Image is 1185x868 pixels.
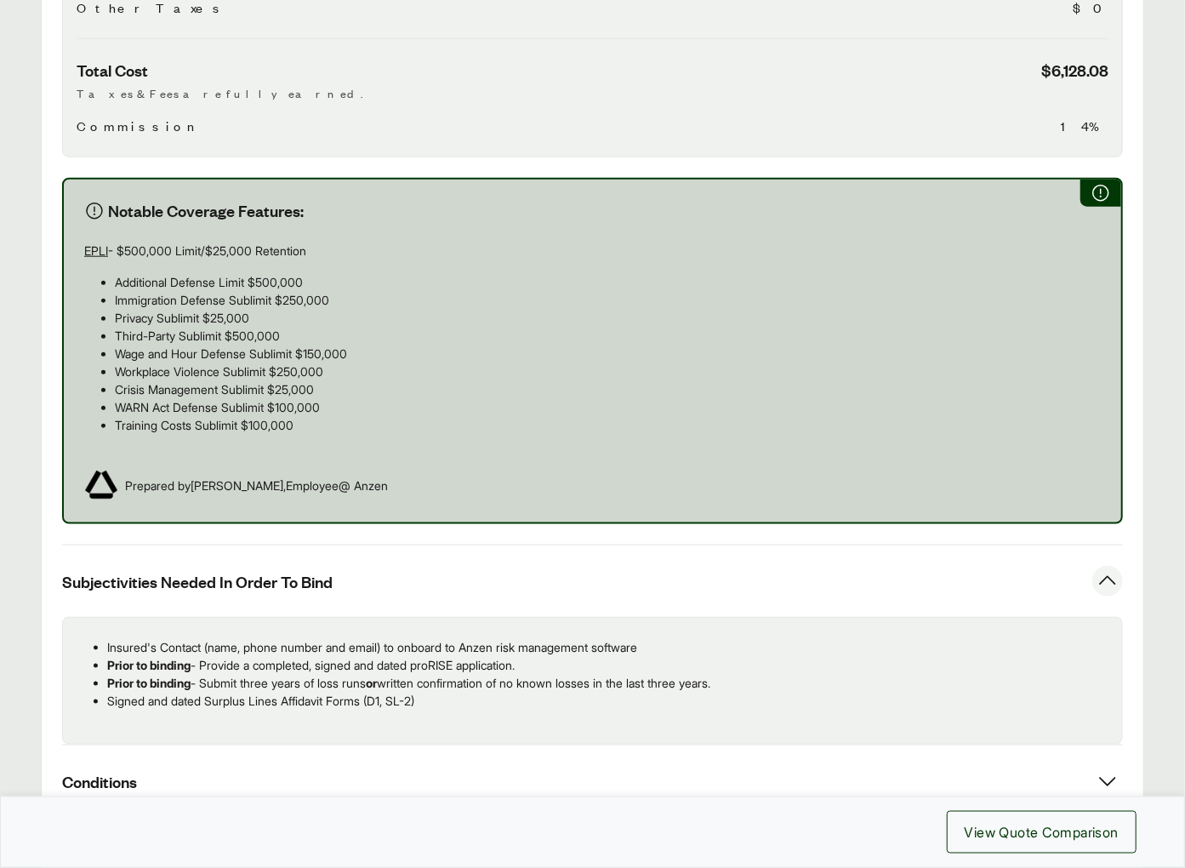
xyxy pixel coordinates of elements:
span: Conditions [62,771,137,792]
p: WARN Act Defense Sublimit $100,000 [115,398,1101,416]
p: Additional Defense Limit $500,000 [115,273,1101,291]
p: Crisis Management Sublimit $25,000 [115,380,1101,398]
p: Privacy Sublimit $25,000 [115,309,1101,327]
p: - $500,000 Limit/$25,000 Retention [84,242,1101,260]
span: Prepared by [PERSON_NAME] , Employee @ Anzen [125,477,388,494]
strong: Prior to binding [107,676,191,690]
strong: or [366,676,377,690]
span: $6,128.08 [1041,60,1108,81]
span: 14% [1061,116,1108,136]
p: Taxes & Fees are fully earned. [77,84,1108,102]
p: Immigration Defense Sublimit $250,000 [115,291,1101,309]
p: Signed and dated Surplus Lines Affidavit Forms (D1, SL-2) [107,692,1108,710]
span: Subjectivities Needed In Order To Bind [62,571,333,592]
p: Third-Party Sublimit $500,000 [115,327,1101,345]
strong: Prior to binding [107,658,191,672]
span: Commission [77,116,202,136]
p: Training Costs Sublimit $100,000 [115,416,1101,434]
p: Wage and Hour Defense Sublimit $150,000 [115,345,1101,363]
p: Insured's Contact (name, phone number and email) to onboard to Anzen risk management software [107,638,1108,656]
button: Subjectivities Needed In Order To Bind [62,545,1123,617]
u: EPLI [84,243,108,258]
span: View Quote Comparison [965,822,1119,842]
p: - Provide a completed, signed and dated proRISE application. [107,656,1108,674]
span: Total Cost [77,60,148,81]
span: Notable Coverage Features: [108,200,304,221]
p: Workplace Violence Sublimit $250,000 [115,363,1101,380]
button: View Quote Comparison [947,811,1137,854]
button: Conditions [62,745,1123,817]
p: - Submit three years of loss runs written confirmation of no known losses in the last three years. [107,674,1108,692]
